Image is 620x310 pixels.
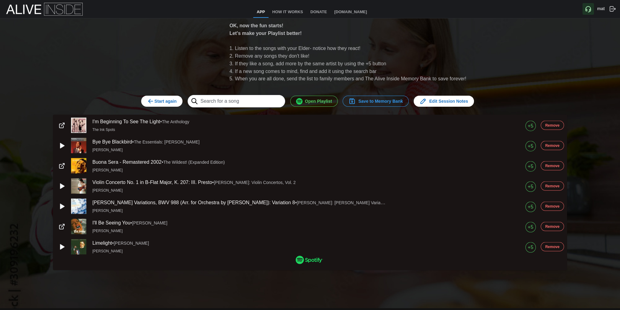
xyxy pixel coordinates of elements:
a: [PERSON_NAME] [92,228,221,234]
div: • [92,159,386,166]
button: Remove [541,161,564,170]
div: +5 [528,122,533,130]
div: • [92,118,386,126]
button: Remove [541,242,564,251]
span: Remove any songs they don't like! [235,52,309,60]
div: • [92,219,386,227]
div: +5 [528,203,533,211]
a: Open Playlist [290,96,343,107]
span: If they like a song, add more by the same artist by using the +5 button [235,60,386,68]
img: album cover [71,199,86,214]
span: If a new song comes to mind, find and add it using the search bar [235,68,377,75]
a: I'll Be Seeing You [92,220,130,225]
button: +5 [525,242,536,253]
a: [PERSON_NAME] [92,248,221,254]
span: Start again [147,96,176,106]
button: +5 [525,182,536,192]
span: When you are all done, send the list to family members and The Alive Inside Memory Bank to save f... [235,75,466,83]
div: +5 [528,244,533,251]
img: album cover [71,178,86,194]
span: [PERSON_NAME] [114,241,149,246]
div: +5 [528,163,533,170]
span: The Anthology [162,119,190,124]
a: [PERSON_NAME] [92,147,221,153]
button: Start again [141,96,182,107]
span: [PERSON_NAME] [132,220,167,225]
span: Remove [545,202,560,211]
b: OK, now the fun starts! Let's make your Playlist better! [229,23,302,36]
button: Open Playlist [290,96,338,107]
a: [PERSON_NAME] [92,167,221,173]
span: The Essentials: [PERSON_NAME] [134,140,200,144]
button: Remove [541,121,564,130]
div: The Ink Spots [92,127,181,133]
button: +5 [525,141,536,151]
span: Save to Memory Bank [348,96,403,106]
a: Buona Sera - Remastered 2002 [92,159,162,165]
button: Edit Session Notes [414,96,474,107]
div: +5 [528,183,533,191]
img: album cover [71,158,86,174]
button: Remove [541,222,564,231]
button: +5 [525,202,536,212]
span: Remove [545,222,560,231]
a: Bye Bye Blackbird [92,139,132,144]
div: • [92,239,386,247]
img: Alive Inside Logo [6,3,83,16]
div: +5 [528,224,533,231]
button: Remove [541,141,564,150]
div: [PERSON_NAME] [92,208,181,214]
button: +5 [525,222,536,232]
a: I'm Beginning To See The Light [92,119,160,124]
div: [PERSON_NAME] [92,228,181,234]
a: Limelight [92,240,112,246]
div: • [92,138,386,146]
button: +5 [525,161,536,172]
button: +5 [525,121,536,131]
span: Remove [545,141,560,150]
img: album cover [71,239,86,255]
img: album cover [71,219,86,234]
div: • [92,179,386,186]
img: Spotify_Icon_RGB_Green.28303824.png [296,98,302,105]
a: [PERSON_NAME] Variations, BWV 988 (Arr. for Orchestra by [PERSON_NAME]): Variation 8 [92,200,295,205]
button: Save to Memory Bank [343,96,409,107]
span: Edit Session Notes [419,96,468,106]
span: Remove [545,243,560,251]
div: [PERSON_NAME] [92,248,181,254]
span: [PERSON_NAME]: [PERSON_NAME] Variations (Arr. for Orchestra by [PERSON_NAME]) [297,200,468,205]
a: [PERSON_NAME] [92,208,221,214]
span: The Wildest! (Expanded Edition) [163,160,225,165]
div: [PERSON_NAME] [92,147,181,153]
div: [PERSON_NAME] [92,188,181,193]
img: album cover [71,118,86,133]
span: Listen to the songs with your Elder- notice how they react! [235,45,360,52]
b: mat [597,6,605,11]
span: Open Playlist [296,96,332,106]
a: The Ink Spots [92,127,221,133]
input: Search for a song [187,95,285,108]
a: Violin Concerto No. 1 in B-Flat Major, K. 207: III. Presto [92,180,212,185]
div: • [92,199,386,207]
button: Remove [541,182,564,191]
span: [PERSON_NAME]: Violin Concertos, Vol. 2 [214,180,295,185]
img: Spotify_Logo_RGB_Green.9ff49e53.png [295,256,323,264]
div: [PERSON_NAME] [92,167,181,173]
span: Remove [545,121,560,130]
div: +5 [528,143,533,150]
img: album cover [71,138,86,153]
button: Remove [541,202,564,211]
span: Remove [545,182,560,190]
a: [PERSON_NAME] [92,188,221,193]
span: Remove [545,162,560,170]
